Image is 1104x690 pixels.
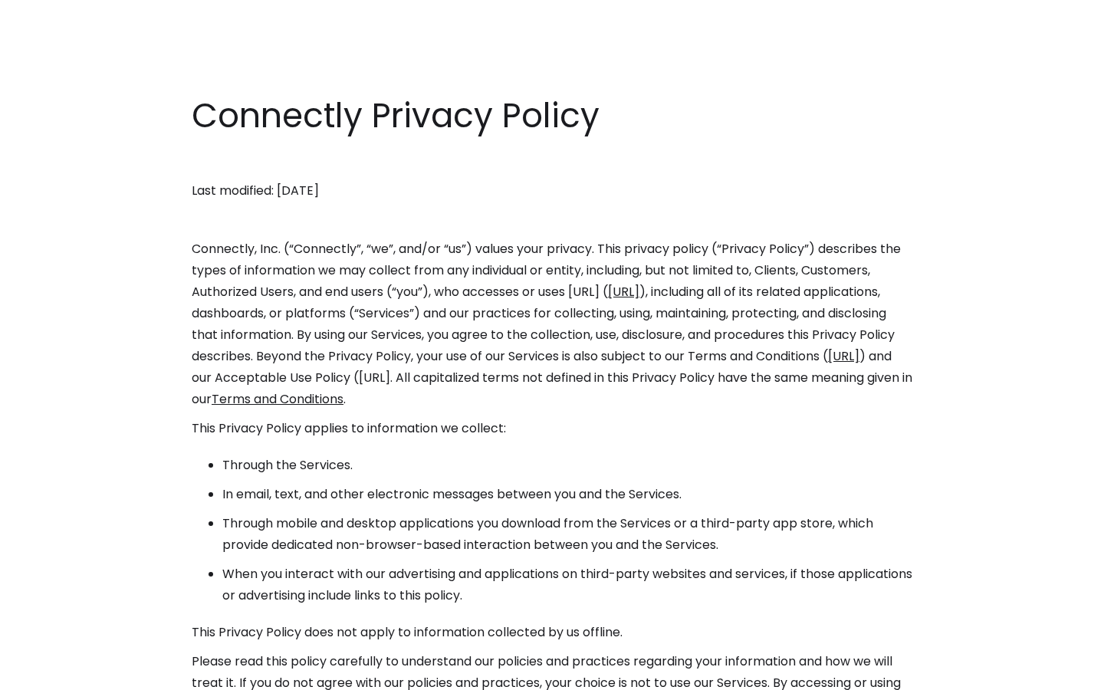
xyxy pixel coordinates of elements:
[15,662,92,685] aside: Language selected: English
[192,180,912,202] p: Last modified: [DATE]
[212,390,343,408] a: Terms and Conditions
[192,209,912,231] p: ‍
[608,283,639,301] a: [URL]
[192,238,912,410] p: Connectly, Inc. (“Connectly”, “we”, and/or “us”) values your privacy. This privacy policy (“Priva...
[192,622,912,643] p: This Privacy Policy does not apply to information collected by us offline.
[222,563,912,606] li: When you interact with our advertising and applications on third-party websites and services, if ...
[192,418,912,439] p: This Privacy Policy applies to information we collect:
[222,513,912,556] li: Through mobile and desktop applications you download from the Services or a third-party app store...
[192,151,912,172] p: ‍
[222,455,912,476] li: Through the Services.
[192,92,912,140] h1: Connectly Privacy Policy
[31,663,92,685] ul: Language list
[222,484,912,505] li: In email, text, and other electronic messages between you and the Services.
[828,347,859,365] a: [URL]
